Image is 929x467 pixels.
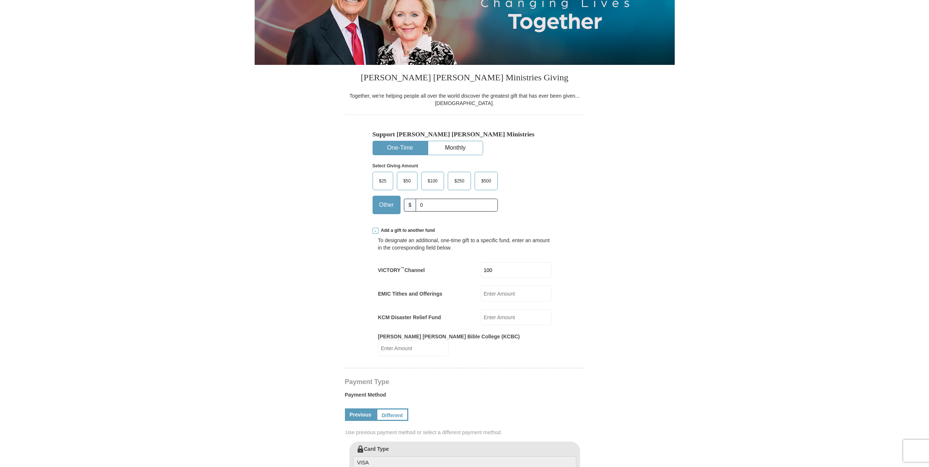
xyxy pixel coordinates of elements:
[378,290,443,297] label: EMIC Tithes and Offerings
[345,391,584,402] label: Payment Method
[378,227,435,234] span: Add a gift to another fund
[376,199,398,210] span: Other
[424,175,441,187] span: $100
[378,333,520,340] label: [PERSON_NAME] [PERSON_NAME] Bible College (KCBC)
[401,266,405,271] sup: ™
[451,175,468,187] span: $250
[481,286,551,302] input: Enter Amount
[400,175,415,187] span: $50
[345,92,584,107] div: Together, we're helping people all over the world discover the greatest gift that has ever been g...
[428,141,483,155] button: Monthly
[373,141,427,155] button: One-Time
[478,175,495,187] span: $500
[345,65,584,92] h3: [PERSON_NAME] [PERSON_NAME] Ministries Giving
[345,408,376,421] a: Previous
[376,175,390,187] span: $25
[416,199,497,212] input: Other Amount
[346,429,585,436] span: Use previous payment method or select a different payment method.
[378,340,448,356] input: Enter Amount
[378,237,551,251] div: To designate an additional, one-time gift to a specific fund, enter an amount in the correspondin...
[378,266,425,274] label: VICTORY Channel
[373,130,557,138] h5: Support [PERSON_NAME] [PERSON_NAME] Ministries
[481,262,551,278] input: Enter Amount
[376,408,409,421] a: Different
[373,163,418,168] strong: Select Giving Amount
[345,379,584,385] h4: Payment Type
[404,199,416,212] span: $
[481,309,551,325] input: Enter Amount
[378,314,441,321] label: KCM Disaster Relief Fund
